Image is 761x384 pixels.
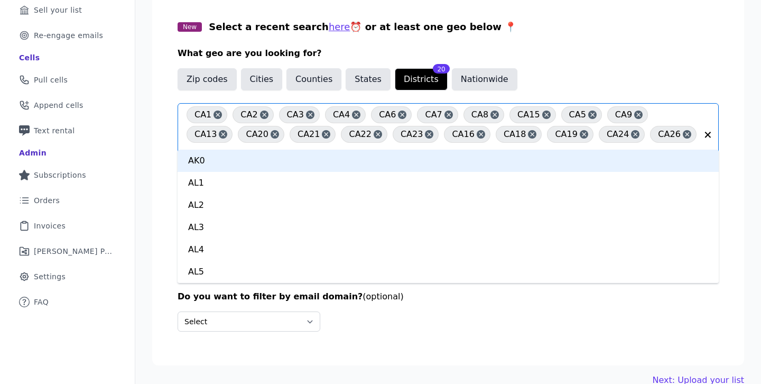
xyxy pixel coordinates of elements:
div: Cells [19,52,40,63]
span: CA1 [194,106,211,123]
span: CA16 [452,126,474,143]
span: Select a recent search ⏰ or at least one geo below 📍 [209,21,516,32]
a: Pull cells [8,68,126,92]
span: CA18 [504,126,526,143]
span: Sell your list [34,5,82,15]
span: Append cells [34,100,83,111]
a: Text rental [8,119,126,142]
div: AK0 [178,150,719,172]
span: CA8 [471,106,488,123]
a: Settings [8,265,126,288]
span: [PERSON_NAME] Performance [34,246,114,257]
span: Invoices [34,221,66,231]
span: CA21 [298,126,320,143]
span: CA26 [658,126,680,143]
a: Append cells [8,94,126,117]
span: CA23 [401,126,423,143]
a: [PERSON_NAME] Performance [8,240,126,263]
button: here [329,20,350,34]
span: CA7 [425,106,442,123]
span: CA19 [555,126,577,143]
span: Do you want to filter by email domain? [178,291,363,301]
span: FAQ [34,297,49,307]
span: CA9 [615,106,632,123]
span: Settings [34,271,66,282]
span: CA24 [607,126,629,143]
span: CA20 [246,126,268,143]
span: Re-engage emails [34,30,103,41]
span: Orders [34,195,60,206]
button: Districts [395,68,448,90]
span: CA6 [379,106,396,123]
div: 20 [433,64,449,74]
div: AL3 [178,216,719,239]
span: CA3 [287,106,304,123]
span: Text rental [34,125,75,136]
button: Cities [241,68,283,90]
button: Zip codes [178,68,237,90]
a: Re-engage emails [8,24,126,47]
a: FAQ [8,290,126,314]
span: Pull cells [34,75,68,85]
span: CA15 [517,106,540,123]
a: Orders [8,189,126,212]
span: CA22 [349,126,371,143]
div: AL5 [178,261,719,283]
a: Subscriptions [8,163,126,187]
button: States [346,68,391,90]
span: New [178,22,202,32]
span: CA13 [194,126,217,143]
button: Counties [286,68,341,90]
a: Invoices [8,214,126,237]
div: AL4 [178,239,719,261]
button: Nationwide [452,68,517,90]
div: AL2 [178,194,719,216]
span: (optional) [363,291,403,301]
span: CA4 [333,106,350,123]
div: AL1 [178,172,719,194]
span: Subscriptions [34,170,86,180]
span: CA2 [240,106,257,123]
span: CA5 [569,106,586,123]
div: Admin [19,148,47,158]
h3: What geo are you looking for? [178,47,719,60]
